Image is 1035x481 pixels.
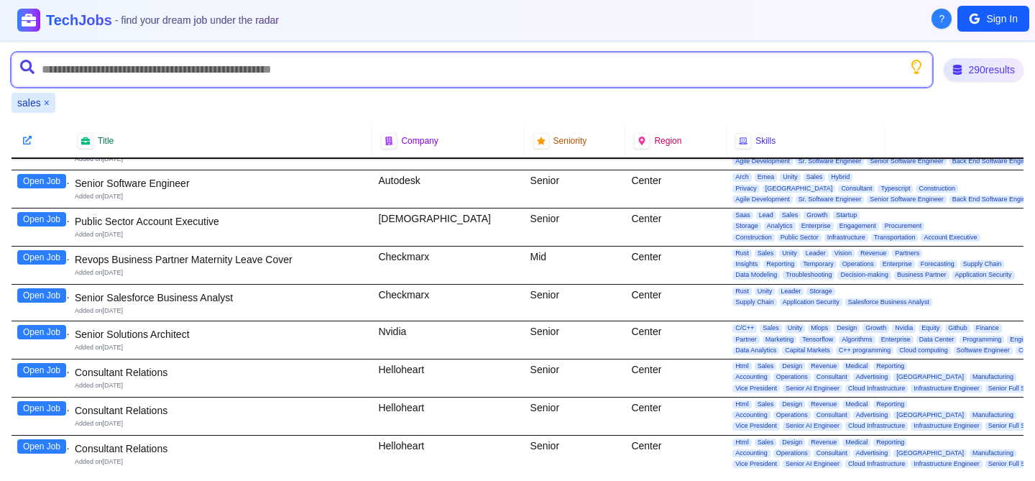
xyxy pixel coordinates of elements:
[525,436,626,473] div: Senior
[525,247,626,284] div: Mid
[834,324,860,332] span: Design
[763,260,797,268] span: Reporting
[44,96,50,110] button: Remove sales filter
[954,347,1013,354] span: Software Engineer
[845,298,932,306] span: Salesforce Business Analyst
[525,398,626,435] div: Senior
[785,324,806,332] span: Unity
[760,324,782,332] span: Sales
[755,400,777,408] span: Sales
[780,298,842,306] span: Application Security
[525,359,626,397] div: Senior
[842,400,870,408] span: Medical
[842,439,870,446] span: Medical
[970,373,1016,381] span: Manufacturing
[763,336,797,344] span: Marketing
[75,403,367,418] div: Consultant Relations
[808,439,839,446] span: Revenue
[882,222,925,230] span: Procurement
[654,135,681,147] span: Region
[845,385,908,393] span: Cloud Infrastructure
[75,457,367,467] div: Added on [DATE]
[845,422,908,430] span: Cloud Infrastructure
[878,336,914,344] span: Enterprise
[372,247,524,284] div: Checkmarx
[17,288,66,303] button: Open Job
[779,400,805,408] span: Design
[525,321,626,359] div: Senior
[75,419,367,429] div: Added on [DATE]
[732,157,793,165] span: Agile Development
[732,324,757,332] span: C/C++
[918,260,957,268] span: Forecasting
[893,373,967,381] span: [GEOGRAPHIC_DATA]
[911,422,983,430] span: Infrastructure Engineer
[804,173,826,181] span: Sales
[867,196,947,203] span: Senior Software Engineer
[732,439,752,446] span: Html
[853,449,891,457] span: Advertising
[973,324,1002,332] span: Finance
[839,336,875,344] span: Algorithms
[75,290,367,305] div: Senior Salesforce Business Analyst
[867,157,947,165] span: Senior Software Engineer
[952,271,1015,279] span: Application Security
[17,439,66,454] button: Open Job
[755,135,776,147] span: Skills
[871,234,919,242] span: Transportation
[832,249,855,257] span: Vision
[782,347,833,354] span: Capital Markets
[808,362,839,370] span: Revenue
[755,439,777,446] span: Sales
[625,321,727,359] div: Center
[17,325,66,339] button: Open Job
[75,441,367,456] div: Consultant Relations
[525,170,626,208] div: Senior
[773,449,811,457] span: Operations
[372,436,524,473] div: Helloheart
[732,347,779,354] span: Data Analytics
[17,401,66,416] button: Open Job
[755,288,776,296] span: Unity
[763,185,836,193] span: [GEOGRAPHIC_DATA]
[957,6,1029,32] button: Sign In
[916,185,958,193] span: Construction
[911,460,983,468] span: Infrastructure Engineer
[842,362,870,370] span: Medical
[916,336,957,344] span: Data Center
[372,170,524,208] div: Autodesk
[732,271,780,279] span: Data Modeling
[75,327,367,342] div: Senior Solutions Architect
[75,268,367,278] div: Added on [DATE]
[732,222,761,230] span: Storage
[98,135,114,147] span: Title
[732,400,752,408] span: Html
[75,192,367,201] div: Added on [DATE]
[894,271,949,279] span: Business Partner
[814,411,850,419] span: Consultant
[892,324,916,332] span: Nvidia
[732,288,752,296] span: Rust
[880,260,915,268] span: Enterprise
[732,336,760,344] span: Partner
[893,449,967,457] span: [GEOGRAPHIC_DATA]
[756,211,776,219] span: Lead
[873,362,907,370] span: Reporting
[732,249,752,257] span: Rust
[783,422,842,430] span: Senior AI Engineer
[625,247,727,284] div: Center
[921,234,980,242] span: Account Executive
[75,214,367,229] div: Public Sector Account Executive
[824,234,868,242] span: Infrastructure
[808,324,831,332] span: Mlops
[773,373,811,381] span: Operations
[778,234,822,242] span: Public Sector
[806,288,835,296] span: Storage
[732,411,770,419] span: Accounting
[853,373,891,381] span: Advertising
[857,249,889,257] span: Revenue
[17,174,66,188] button: Open Job
[779,249,800,257] span: Unity
[799,222,834,230] span: Enterprise
[778,288,804,296] span: Leader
